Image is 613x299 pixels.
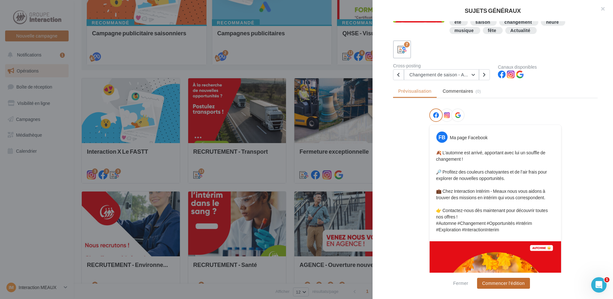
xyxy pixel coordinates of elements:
[455,20,461,25] div: été
[393,64,493,68] div: Cross-posting
[436,132,448,143] div: FB
[546,20,559,25] div: heure
[475,20,490,25] div: saison
[475,89,481,94] span: (0)
[510,28,530,33] div: Actualité
[404,42,410,47] div: 7
[455,28,474,33] div: musique
[591,277,607,293] iframe: Intercom live chat
[604,277,609,282] span: 1
[450,134,488,141] div: Ma page Facebook
[443,88,473,94] span: Commentaires
[488,28,496,33] div: fête
[450,279,471,287] button: Fermer
[477,278,530,289] button: Commencer l'édition
[436,149,555,233] p: 🍂 L’automne est arrivé, apportant avec lui un souffle de changement ! 🔎 Profitez des couleurs cha...
[498,65,598,69] div: Canaux disponibles
[404,69,479,80] button: Changement de saison - Automne
[383,8,603,13] div: SUJETS GÉNÉRAUX
[504,20,532,25] div: changement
